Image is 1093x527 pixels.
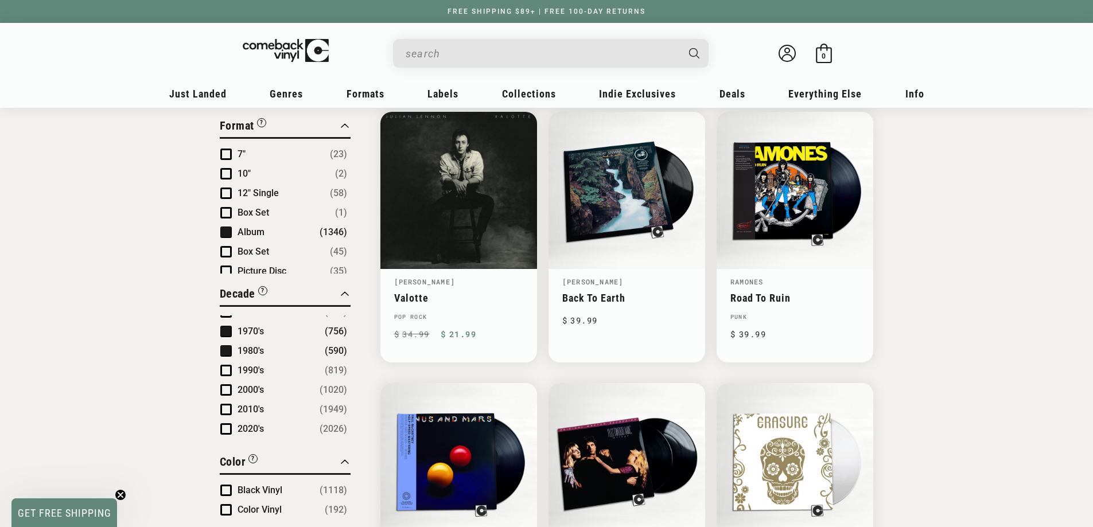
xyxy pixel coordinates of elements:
span: 10" [238,168,251,179]
button: Close teaser [115,489,126,501]
span: 1970's [238,326,264,337]
a: Back To Earth [562,292,691,304]
a: Valotte [394,292,523,304]
span: Number of products: (819) [325,364,347,377]
span: 12" Single [238,188,279,198]
span: Indie Exclusives [599,88,676,100]
span: Box Set [238,246,269,257]
button: Filter by Format [220,117,266,137]
span: 2000's [238,384,264,395]
span: Collections [502,88,556,100]
span: Number of products: (58) [330,186,347,200]
span: GET FREE SHIPPING [18,507,111,519]
div: GET FREE SHIPPINGClose teaser [11,498,117,527]
button: Filter by Color [220,453,258,473]
span: Number of products: (2026) [320,422,347,436]
a: Road To Ruin [730,292,859,304]
input: When autocomplete results are available use up and down arrows to review and enter to select [406,42,678,65]
span: Color [220,455,246,469]
span: Number of products: (35) [330,264,347,278]
span: Just Landed [169,88,227,100]
span: Number of products: (192) [325,503,347,517]
span: Album [238,227,265,237]
a: FREE SHIPPING $89+ | FREE 100-DAY RETURNS [436,7,657,15]
span: Number of products: (756) [325,325,347,338]
span: Number of products: (1) [335,206,347,220]
span: Labels [427,88,458,100]
span: Number of products: (23) [330,147,347,161]
a: [PERSON_NAME] [562,277,624,286]
span: Number of products: (590) [325,344,347,358]
span: 2010's [238,404,264,415]
span: Number of products: (1118) [320,483,347,497]
span: 1980's [238,345,264,356]
span: 1990's [238,365,264,376]
span: Number of products: (2) [335,167,347,181]
span: 2020's [238,423,264,434]
span: Format [220,119,254,132]
span: Box Set [238,207,269,218]
span: Decade [220,287,255,300]
button: Filter by Decade [220,285,267,305]
a: Ramones [730,277,763,286]
span: 0 [822,52,826,60]
span: 7" [238,149,246,159]
span: Info [905,88,924,100]
div: Search [393,39,709,68]
a: [PERSON_NAME] [394,277,456,286]
span: Picture Disc [238,266,286,276]
span: Number of products: (45) [330,245,347,259]
span: Formats [347,88,384,100]
span: Number of products: (1020) [320,383,347,397]
span: Color Vinyl [238,504,282,515]
span: Number of products: (1346) [320,225,347,239]
span: Everything Else [788,88,862,100]
button: Search [679,39,710,68]
span: Deals [719,88,745,100]
span: 1960's [238,306,264,317]
span: Black Vinyl [238,485,282,495]
span: Number of products: (1949) [320,403,347,416]
span: Genres [270,88,303,100]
